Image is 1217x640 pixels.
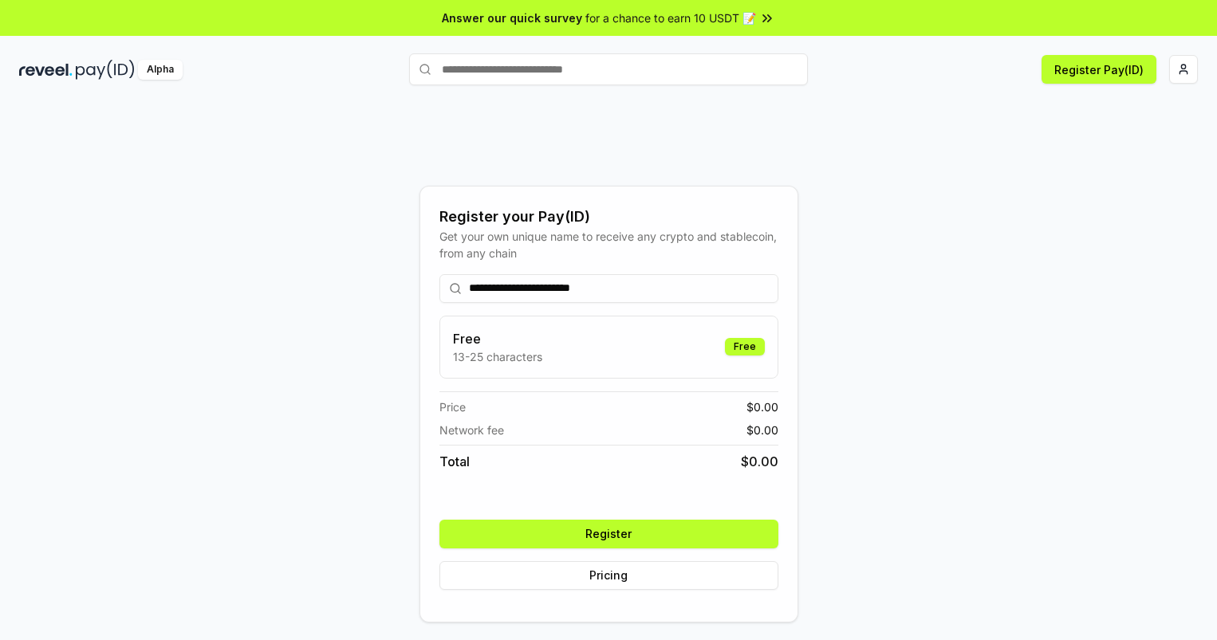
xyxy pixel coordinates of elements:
[76,60,135,80] img: pay_id
[439,422,504,438] span: Network fee
[1042,55,1156,84] button: Register Pay(ID)
[741,452,778,471] span: $ 0.00
[585,10,756,26] span: for a chance to earn 10 USDT 📝
[439,228,778,261] div: Get your own unique name to receive any crypto and stablecoin, from any chain
[138,60,183,80] div: Alpha
[19,60,73,80] img: reveel_dark
[439,206,778,228] div: Register your Pay(ID)
[439,520,778,548] button: Register
[725,338,765,355] div: Free
[442,10,582,26] span: Answer our quick survey
[746,399,778,415] span: $ 0.00
[453,348,542,365] p: 13-25 characters
[439,452,470,471] span: Total
[439,399,466,415] span: Price
[746,422,778,438] span: $ 0.00
[439,561,778,590] button: Pricing
[453,329,542,348] h3: Free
